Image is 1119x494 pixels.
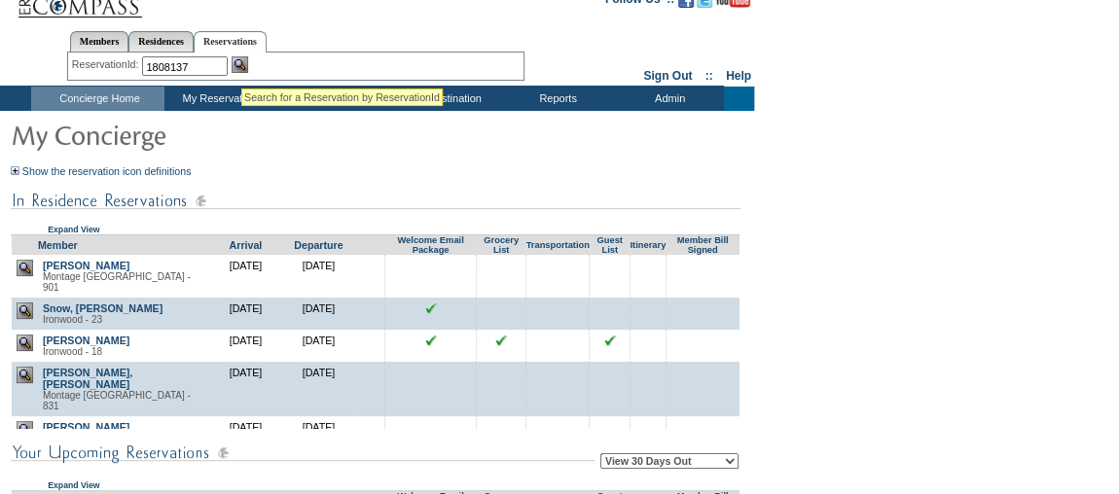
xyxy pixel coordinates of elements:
[128,31,194,52] a: Residences
[43,346,102,357] span: Ironwood - 18
[647,421,648,422] img: blank.gif
[230,239,263,251] a: Arrival
[209,330,282,362] td: [DATE]
[495,335,507,346] input: Click to see this reservation's grocery list
[43,260,129,271] a: [PERSON_NAME]
[501,367,502,368] img: blank.gif
[397,235,463,255] a: Welcome Email Package
[282,416,355,449] td: [DATE]
[430,260,431,261] img: blank.gif
[609,260,610,261] img: blank.gif
[209,298,282,330] td: [DATE]
[705,69,713,83] span: ::
[484,235,519,255] a: Grocery List
[630,240,666,250] a: Itinerary
[282,255,355,298] td: [DATE]
[558,260,559,261] img: blank.gif
[43,421,129,433] a: [PERSON_NAME]
[558,421,559,422] img: blank.gif
[282,298,355,330] td: [DATE]
[11,166,19,175] img: Show the reservation icon definitions
[558,335,559,335] img: blank.gif
[194,31,267,53] a: Reservations
[525,240,589,250] a: Transportation
[43,367,132,390] a: [PERSON_NAME], [PERSON_NAME]
[596,235,622,255] a: Guest List
[388,87,500,111] td: My Destination
[17,335,33,351] img: view
[643,69,692,83] a: Sign Out
[703,302,704,303] img: blank.gif
[48,225,99,234] a: Expand View
[501,302,502,303] img: blank.gif
[294,239,343,251] a: Departure
[703,335,704,335] img: blank.gif
[43,314,102,325] span: Ironwood - 23
[11,441,595,465] img: subTtlConUpcomingReservatio.gif
[430,421,431,422] img: blank.gif
[604,335,616,346] input: Click to see this reservation's guest list
[22,165,192,177] a: Show the reservation icon definitions
[282,362,355,416] td: [DATE]
[17,302,33,319] img: view
[72,56,143,73] div: ReservationId:
[703,260,704,261] img: blank.gif
[647,260,648,261] img: blank.gif
[209,416,282,449] td: [DATE]
[647,302,648,303] img: blank.gif
[609,421,610,422] img: blank.gif
[48,480,99,490] a: Expand View
[612,87,724,111] td: Admin
[726,69,751,83] a: Help
[31,87,164,111] td: Concierge Home
[43,271,191,293] span: Montage [GEOGRAPHIC_DATA] - 901
[244,91,440,103] div: Search for a Reservation by ReservationId
[647,367,648,368] img: blank.gif
[17,260,33,276] img: view
[282,330,355,362] td: [DATE]
[501,260,502,261] img: blank.gif
[209,255,282,298] td: [DATE]
[209,362,282,416] td: [DATE]
[703,367,704,368] img: blank.gif
[558,367,559,368] img: blank.gif
[500,87,612,111] td: Reports
[677,235,729,255] a: Member Bill Signed
[43,335,129,346] a: [PERSON_NAME]
[609,367,610,368] img: blank.gif
[425,302,437,314] img: chkSmaller.gif
[276,87,388,111] td: House Bills
[43,302,162,314] a: Snow, [PERSON_NAME]
[425,335,437,346] img: chkSmaller.gif
[70,31,129,52] a: Members
[43,390,191,411] span: Montage [GEOGRAPHIC_DATA] - 831
[164,87,276,111] td: My Reservations
[609,302,610,303] img: blank.gif
[501,421,502,422] img: blank.gif
[38,239,78,251] a: Member
[17,367,33,383] img: view
[430,367,431,368] img: blank.gif
[647,335,648,335] img: blank.gif
[232,56,248,73] img: Reservation Search
[703,421,704,422] img: blank.gif
[17,421,33,438] img: view
[558,302,559,303] img: blank.gif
